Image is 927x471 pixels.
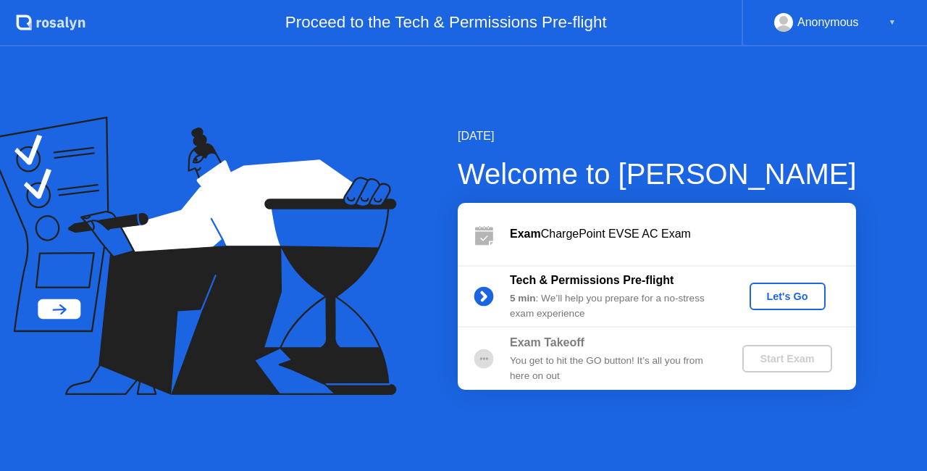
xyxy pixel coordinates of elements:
b: 5 min [510,293,536,304]
div: [DATE] [458,128,857,145]
div: ▼ [889,13,896,32]
b: Tech & Permissions Pre-flight [510,274,674,286]
b: Exam [510,228,541,240]
div: Start Exam [748,353,826,364]
button: Let's Go [750,283,826,310]
div: Let's Go [755,291,820,302]
button: Start Exam [742,345,831,372]
div: You get to hit the GO button! It’s all you from here on out [510,354,718,383]
div: Anonymous [797,13,859,32]
div: ChargePoint EVSE AC Exam [510,225,856,243]
div: Welcome to [PERSON_NAME] [458,152,857,196]
b: Exam Takeoff [510,336,584,349]
div: : We’ll help you prepare for a no-stress exam experience [510,291,718,321]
